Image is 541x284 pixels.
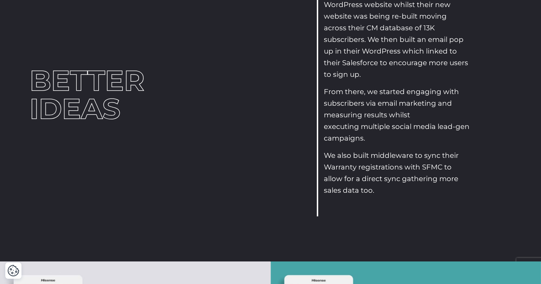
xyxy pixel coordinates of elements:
p: From there, we started engaging with subscribers via email marketing and measuring results whilst... [324,86,471,144]
p: We also built middleware to sync their Warranty registrations with SFMC to allow for a direct syn... [324,150,471,196]
h1: BETTER IDEAS [30,67,224,123]
img: Revisit consent button [7,265,19,277]
button: Cookie Settings [7,265,19,277]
